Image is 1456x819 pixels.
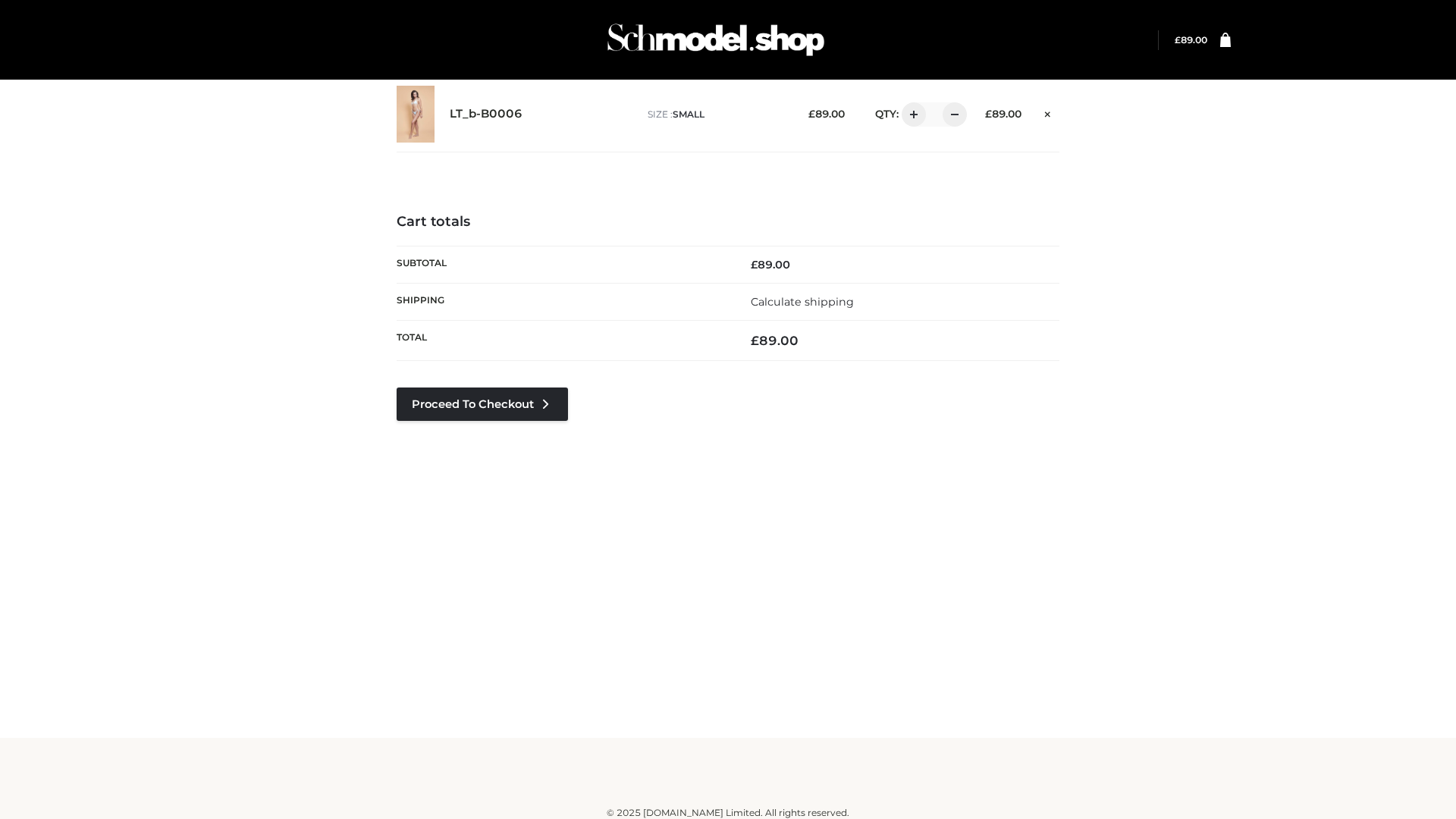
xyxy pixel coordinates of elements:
p: size : [648,108,785,121]
div: QTY: [860,102,962,127]
span: £ [751,333,759,348]
span: £ [751,258,758,271]
img: Schmodel Admin 964 [602,10,830,70]
h4: Cart totals [397,214,1059,231]
bdi: 89.00 [985,108,1021,120]
th: Subtotal [397,246,728,283]
bdi: 89.00 [751,333,799,348]
bdi: 89.00 [808,108,845,120]
span: £ [808,108,815,120]
a: Calculate shipping [751,295,854,309]
bdi: 89.00 [751,258,790,271]
th: Total [397,321,728,361]
a: Proceed to Checkout [397,388,568,421]
a: Remove this item [1037,102,1059,122]
span: SMALL [673,108,704,120]
span: £ [985,108,992,120]
span: £ [1175,34,1181,45]
th: Shipping [397,283,728,320]
a: £89.00 [1175,34,1207,45]
a: LT_b-B0006 [450,107,522,121]
bdi: 89.00 [1175,34,1207,45]
img: LT_b-B0006 - SMALL [397,86,435,143]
